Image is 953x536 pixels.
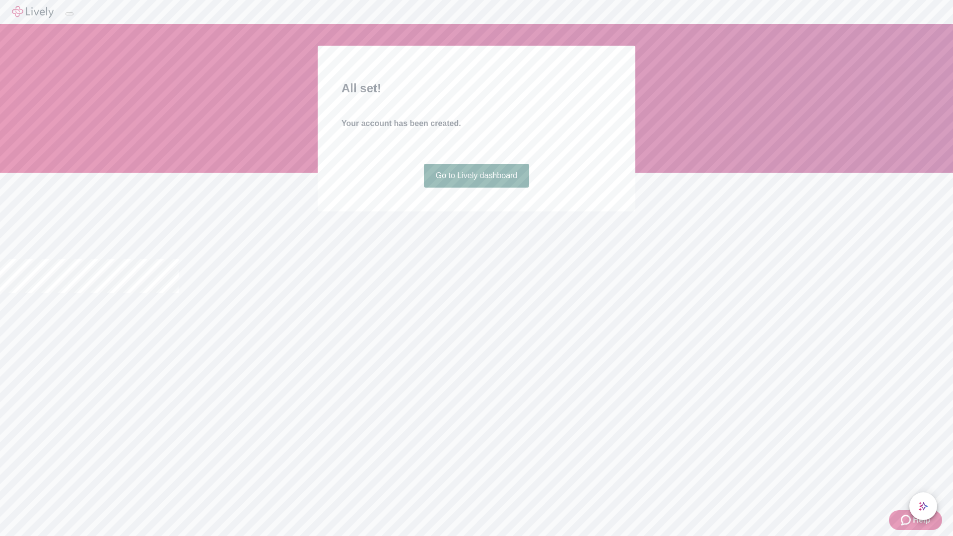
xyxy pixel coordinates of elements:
[341,79,612,97] h2: All set!
[901,514,913,526] svg: Zendesk support icon
[909,492,937,520] button: chat
[12,6,54,18] img: Lively
[341,118,612,130] h4: Your account has been created.
[66,12,73,15] button: Log out
[424,164,530,188] a: Go to Lively dashboard
[918,501,928,511] svg: Lively AI Assistant
[889,510,942,530] button: Zendesk support iconHelp
[913,514,930,526] span: Help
